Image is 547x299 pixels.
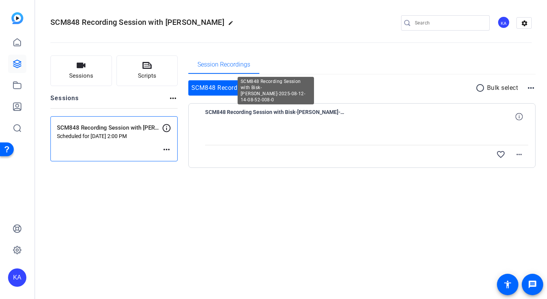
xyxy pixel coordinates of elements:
p: Scheduled for [DATE] 2:00 PM [57,133,162,139]
span: Scripts [138,71,156,80]
button: Sessions [50,55,112,86]
mat-icon: more_horiz [526,83,536,93]
div: SCM848 Recording Session with [PERSON_NAME] [188,80,284,96]
button: Scripts [117,55,178,86]
mat-icon: accessibility [503,280,512,289]
div: KA [8,268,26,287]
mat-icon: more_horiz [515,150,524,159]
span: Sessions [69,71,93,80]
input: Search [415,18,484,28]
span: SCM848 Recording Session with Bisk-[PERSON_NAME]-2025-08-12-14-08-52-008-0 [205,107,346,126]
mat-icon: settings [517,18,532,29]
mat-icon: more_horiz [162,145,171,154]
div: KA [497,16,510,29]
p: SCM848 Recording Session with [PERSON_NAME] [57,123,162,132]
span: Session Recordings [197,62,250,68]
mat-icon: favorite_border [496,150,505,159]
span: SCM848 Recording Session with [PERSON_NAME] [50,18,224,27]
mat-icon: radio_button_unchecked [476,83,487,93]
mat-icon: close [273,83,282,93]
h2: Sessions [50,94,79,108]
img: blue-gradient.svg [11,12,23,24]
ngx-avatar: Kelly Anthony [497,16,511,29]
mat-icon: edit [228,20,237,29]
mat-icon: more_horiz [168,94,178,103]
mat-icon: message [528,280,537,289]
p: Bulk select [487,83,518,93]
